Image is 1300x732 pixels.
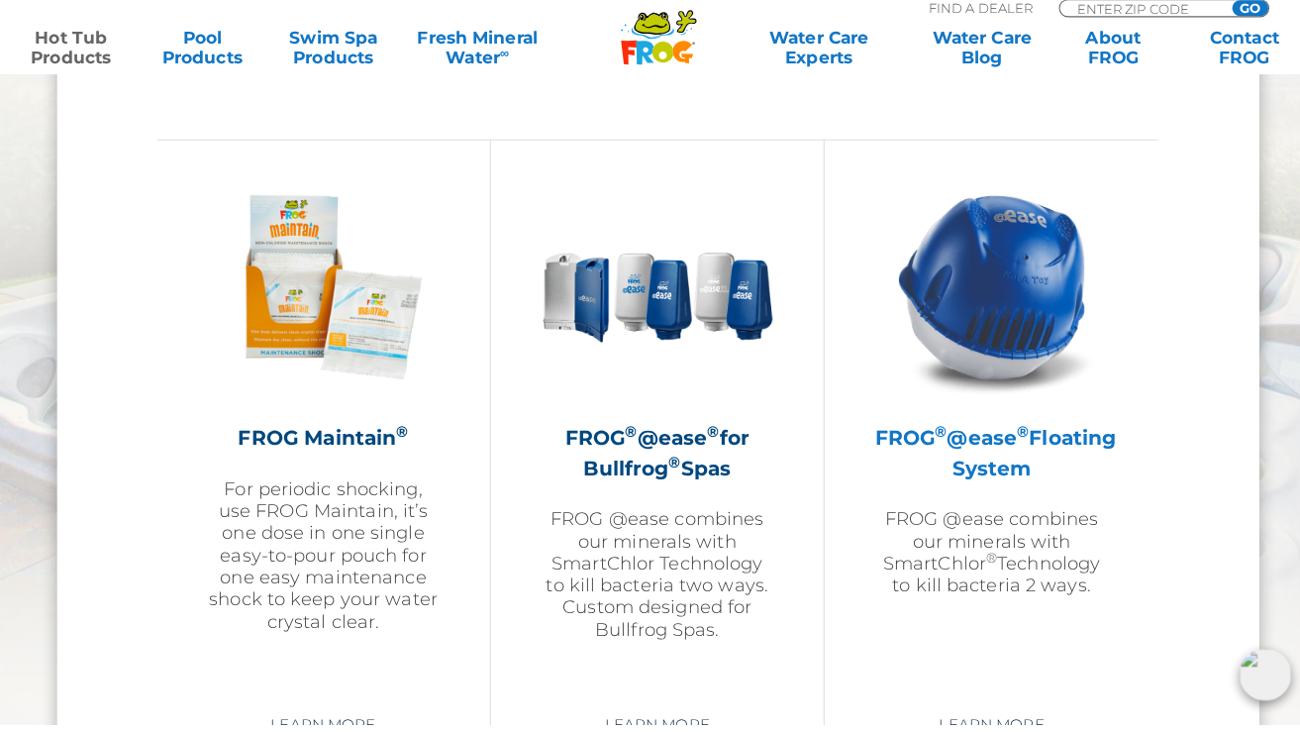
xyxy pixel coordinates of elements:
a: FROG®@ease®Floating SystemFROG @ease combines our minerals with SmartChlor®Technology to kill bac... [864,184,1095,699]
input: Zip Code Form [1062,16,1196,33]
a: AboutFROG [1050,43,1150,82]
p: Find A Dealer [918,15,1021,33]
sup: ® [660,463,672,481]
a: Hot TubProducts [20,43,121,82]
p: FROG @ease combines our minerals with SmartChlor Technology to kill bacteria two ways. Custom des... [535,518,764,649]
sup: ® [392,433,404,452]
a: ContactFROG [1179,43,1280,82]
a: Swim SpaProducts [279,43,380,82]
sup: ® [924,433,936,452]
p: For periodic shocking, use FROG Maintain, it’s one dose in one single easy-to-pour pouch for one ... [205,488,435,641]
h2: FROG Maintain [205,434,435,464]
img: Frog_Maintain_Hero-2-v2-300x300.png [205,184,435,414]
a: Water CareExperts [728,43,891,82]
img: bullfrog-product-hero-300x300.png [535,184,764,414]
a: Water CareBlog [920,43,1021,82]
img: hot-tub-product-atease-system-300x300.png [865,184,1095,414]
p: FROG @ease combines our minerals with SmartChlor Technology to kill bacteria 2 ways. [864,518,1095,605]
a: FROG Maintain®For periodic shocking, use FROG Maintain, it’s one dose in one single easy-to-pour ... [205,184,435,699]
sup: ® [699,433,711,452]
a: FROG®@ease®for Bullfrog®SpasFROG @ease combines our minerals with SmartChlor Technology to kill b... [535,184,764,699]
a: PoolProducts [150,43,250,82]
h2: FROG @ease Floating System [864,434,1095,493]
img: openIcon [1225,657,1276,708]
sup: ∞ [494,60,503,75]
sup: ® [974,559,985,575]
sup: ® [618,433,630,452]
a: Fresh MineralWater∞ [409,43,535,82]
h2: FROG @ease for Bullfrog Spas [535,434,764,493]
input: GO [1218,16,1253,32]
sup: ® [1005,433,1017,452]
